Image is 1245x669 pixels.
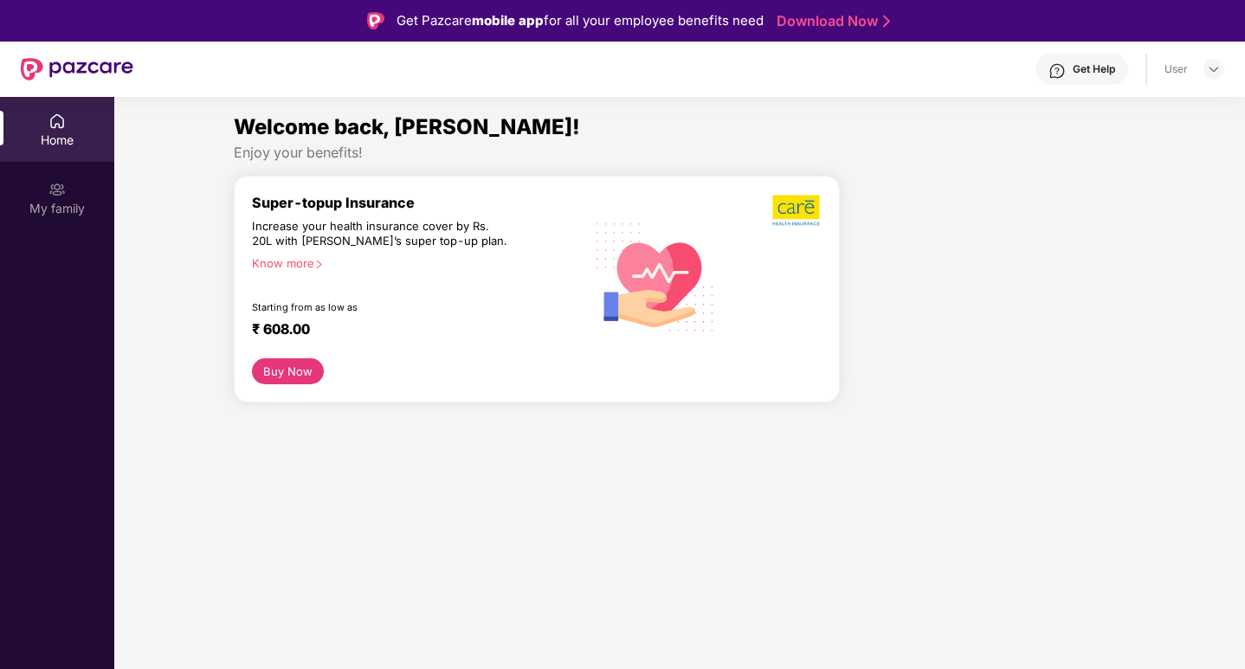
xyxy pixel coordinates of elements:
div: Know more [252,256,574,268]
img: Logo [367,12,384,29]
img: New Pazcare Logo [21,58,133,80]
img: svg+xml;base64,PHN2ZyB4bWxucz0iaHR0cDovL3d3dy53My5vcmcvMjAwMC9zdmciIHhtbG5zOnhsaW5rPSJodHRwOi8vd3... [584,203,727,348]
div: Get Pazcare for all your employee benefits need [397,10,764,31]
button: Buy Now [252,358,324,384]
img: svg+xml;base64,PHN2ZyBpZD0iSGVscC0zMngzMiIgeG1sbnM9Imh0dHA6Ly93d3cudzMub3JnLzIwMDAvc3ZnIiB3aWR0aD... [1048,62,1066,80]
img: Stroke [883,12,890,30]
div: Get Help [1073,62,1115,76]
div: Super-topup Insurance [252,194,584,211]
div: Enjoy your benefits! [234,144,1126,162]
div: User [1164,62,1188,76]
img: svg+xml;base64,PHN2ZyBpZD0iRHJvcGRvd24tMzJ4MzIiIHhtbG5zPSJodHRwOi8vd3d3LnczLm9yZy8yMDAwL3N2ZyIgd2... [1207,62,1221,76]
div: Increase your health insurance cover by Rs. 20L with [PERSON_NAME]’s super top-up plan. [252,219,510,249]
img: b5dec4f62d2307b9de63beb79f102df3.png [772,194,822,227]
img: svg+xml;base64,PHN2ZyB3aWR0aD0iMjAiIGhlaWdodD0iMjAiIHZpZXdCb3g9IjAgMCAyMCAyMCIgZmlsbD0ibm9uZSIgeG... [48,181,66,198]
strong: mobile app [472,12,544,29]
span: Welcome back, [PERSON_NAME]! [234,114,580,139]
img: svg+xml;base64,PHN2ZyBpZD0iSG9tZSIgeG1sbnM9Imh0dHA6Ly93d3cudzMub3JnLzIwMDAvc3ZnIiB3aWR0aD0iMjAiIG... [48,113,66,130]
a: Download Now [777,12,885,30]
span: right [314,260,324,269]
div: ₹ 608.00 [252,320,567,341]
div: Starting from as low as [252,301,511,313]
